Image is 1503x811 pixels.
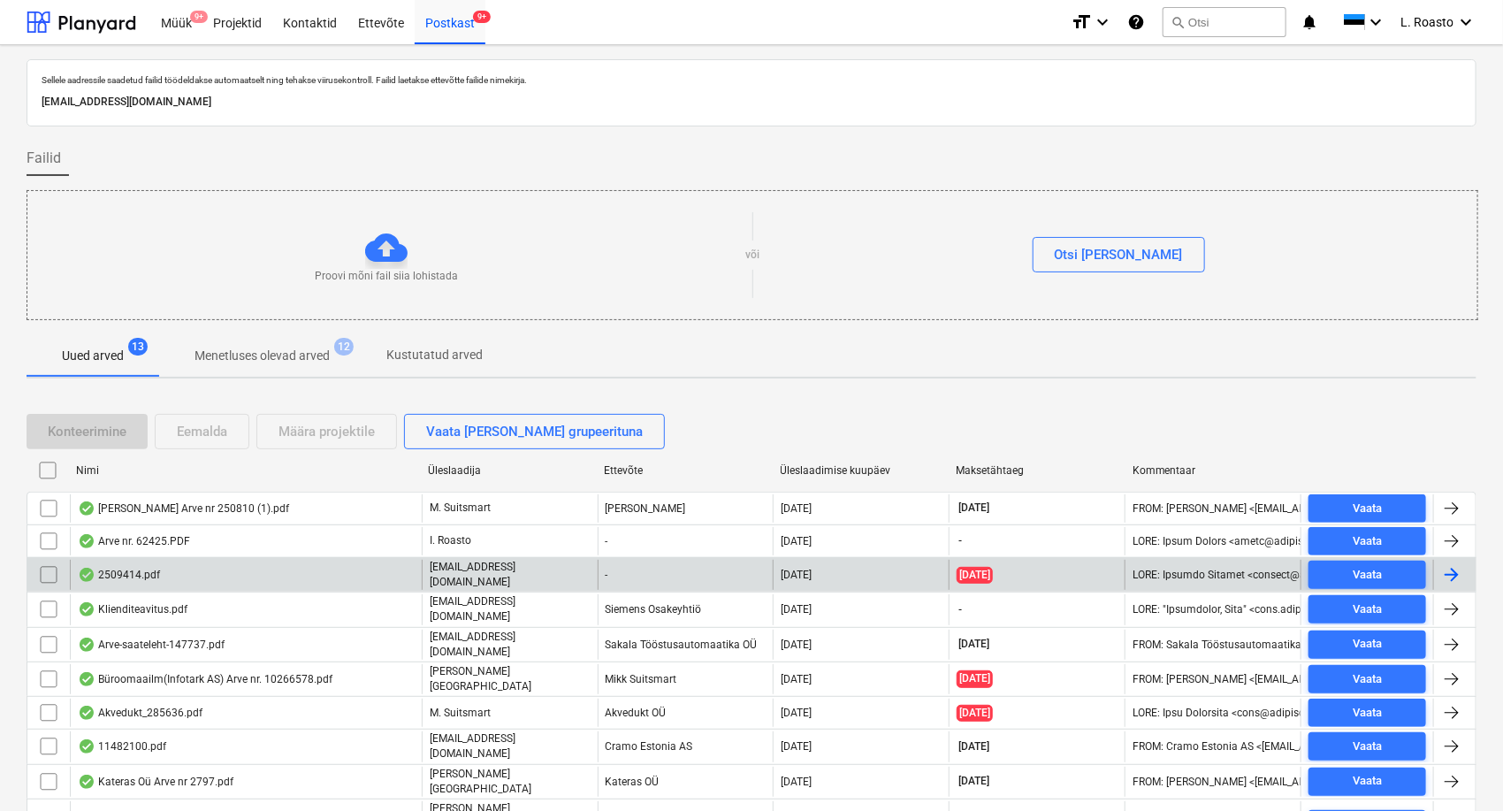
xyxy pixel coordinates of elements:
[781,776,812,788] div: [DATE]
[957,533,964,548] span: -
[195,347,330,365] p: Menetluses olevad arved
[1133,464,1294,477] div: Kommentaar
[604,464,766,477] div: Ettevõte
[78,775,233,789] div: Kateras Oü Arve nr 2797.pdf
[957,774,991,789] span: [DATE]
[957,739,991,754] span: [DATE]
[62,347,124,365] p: Uued arved
[78,706,202,720] div: Akvedukt_285636.pdf
[781,603,812,616] div: [DATE]
[781,673,812,685] div: [DATE]
[781,707,812,719] div: [DATE]
[315,269,458,284] p: Proovi mõni fail siia lohistada
[78,568,160,582] div: 2509414.pdf
[1308,631,1426,659] button: Vaata
[1353,771,1382,792] div: Vaata
[430,630,591,660] p: [EMAIL_ADDRESS][DOMAIN_NAME]
[42,74,1461,86] p: Sellele aadressile saadetud failid töödeldakse automaatselt ning tehakse viirusekontroll. Failid ...
[1071,11,1092,33] i: format_size
[598,767,774,797] div: Kateras OÜ
[78,706,95,720] div: Andmed failist loetud
[957,501,991,516] span: [DATE]
[598,527,774,555] div: -
[1365,11,1386,33] i: keyboard_arrow_down
[598,731,774,761] div: Cramo Estonia AS
[128,338,148,356] span: 13
[430,533,471,548] p: I. Roasto
[78,638,225,652] div: Arve-saateleht-147737.pdf
[957,637,991,652] span: [DATE]
[78,638,95,652] div: Andmed failist loetud
[78,739,166,754] div: 11482100.pdf
[1308,527,1426,555] button: Vaata
[27,148,61,169] span: Failid
[598,699,774,727] div: Akvedukt OÜ
[1163,7,1286,37] button: Otsi
[1308,494,1426,523] button: Vaata
[1055,243,1183,266] div: Otsi [PERSON_NAME]
[1127,11,1145,33] i: Abikeskus
[598,494,774,523] div: [PERSON_NAME]
[78,672,332,686] div: Büroomaailm(Infotark AS) Arve nr. 10266578.pdf
[957,705,993,722] span: [DATE]
[1455,11,1476,33] i: keyboard_arrow_down
[1092,11,1113,33] i: keyboard_arrow_down
[430,731,591,761] p: [EMAIL_ADDRESS][DOMAIN_NAME]
[1308,768,1426,796] button: Vaata
[404,414,665,449] button: Vaata [PERSON_NAME] grupeerituna
[1308,732,1426,761] button: Vaata
[1171,15,1185,29] span: search
[430,767,591,797] p: [PERSON_NAME][GEOGRAPHIC_DATA]
[1301,11,1318,33] i: notifications
[598,630,774,660] div: Sakala Tööstusautomaatika OÜ
[957,602,964,617] span: -
[1308,595,1426,624] button: Vaata
[781,502,812,515] div: [DATE]
[1033,237,1205,272] button: Otsi [PERSON_NAME]
[78,602,95,616] div: Andmed failist loetud
[426,420,643,443] div: Vaata [PERSON_NAME] grupeerituna
[598,560,774,590] div: -
[1400,15,1453,29] span: L. Roasto
[1353,565,1382,585] div: Vaata
[430,706,491,721] p: M. Suitsmart
[78,739,95,754] div: Andmed failist loetud
[1353,532,1382,552] div: Vaata
[78,534,190,548] div: Arve nr. 62425.PDF
[781,740,812,753] div: [DATE]
[78,775,95,789] div: Andmed failist loetud
[957,464,1118,477] div: Maksetähtaeg
[334,338,354,356] span: 12
[781,464,942,477] div: Üleslaadimise kuupäev
[1353,737,1382,757] div: Vaata
[190,11,208,23] span: 9+
[430,664,591,694] p: [PERSON_NAME][GEOGRAPHIC_DATA]
[1308,561,1426,589] button: Vaata
[598,664,774,694] div: Mikk Suitsmart
[781,535,812,547] div: [DATE]
[1353,703,1382,723] div: Vaata
[1308,665,1426,693] button: Vaata
[957,670,993,687] span: [DATE]
[957,567,993,584] span: [DATE]
[42,93,1461,111] p: [EMAIL_ADDRESS][DOMAIN_NAME]
[386,346,483,364] p: Kustutatud arved
[1353,634,1382,654] div: Vaata
[78,602,187,616] div: Klienditeavitus.pdf
[430,560,591,590] p: [EMAIL_ADDRESS][DOMAIN_NAME]
[1353,669,1382,690] div: Vaata
[1308,699,1426,727] button: Vaata
[78,501,95,516] div: Andmed failist loetud
[1353,499,1382,519] div: Vaata
[598,594,774,624] div: Siemens Osakeyhtiö
[745,248,759,263] p: või
[430,501,491,516] p: M. Suitsmart
[781,569,812,581] div: [DATE]
[428,464,590,477] div: Üleslaadija
[781,639,812,651] div: [DATE]
[27,190,1478,320] div: Proovi mõni fail siia lohistadavõiOtsi [PERSON_NAME]
[78,672,95,686] div: Andmed failist loetud
[473,11,491,23] span: 9+
[76,464,414,477] div: Nimi
[78,501,289,516] div: [PERSON_NAME] Arve nr 250810 (1).pdf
